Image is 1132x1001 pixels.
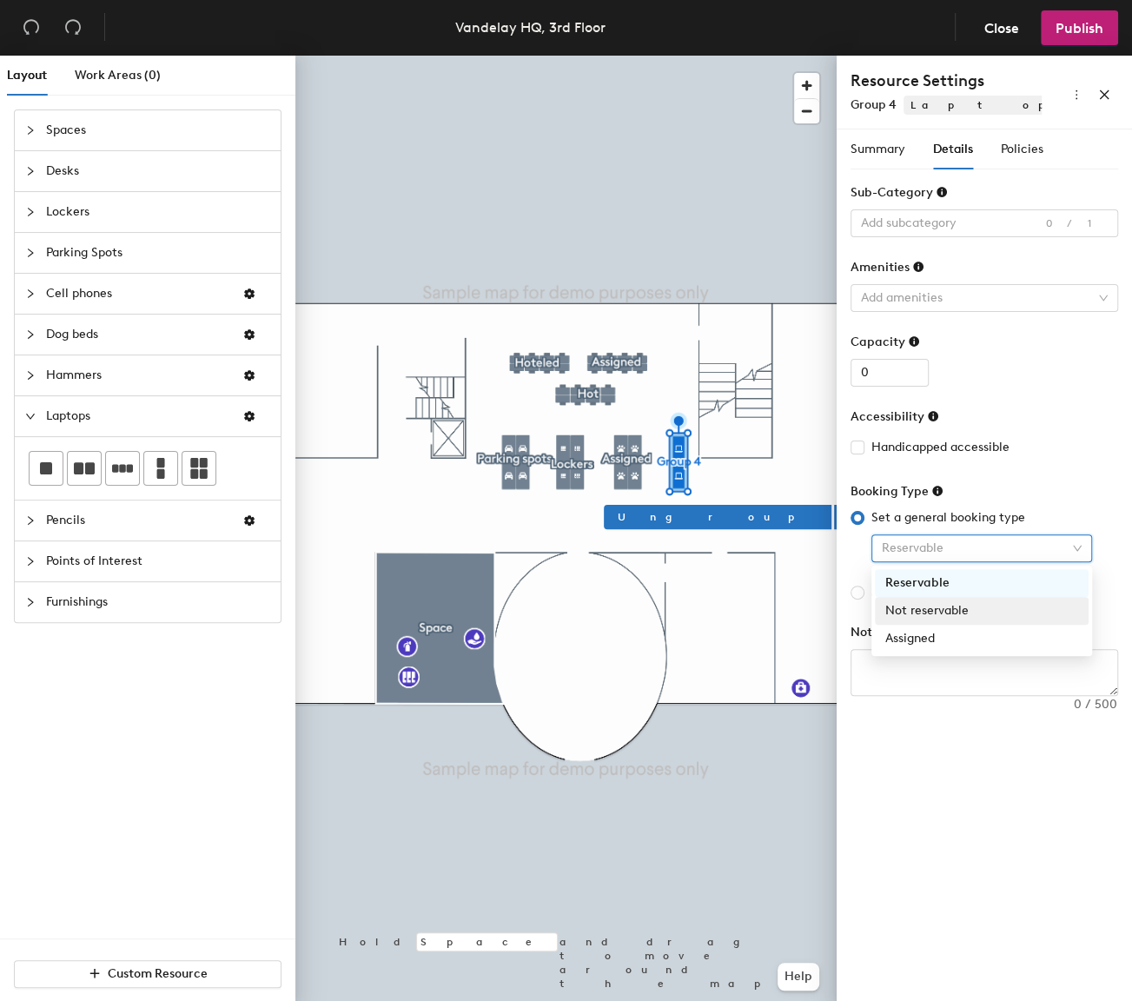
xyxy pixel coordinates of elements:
span: Set a booking type per day of week [864,583,1081,602]
span: undo [23,18,40,36]
div: Not reservable [875,597,1089,625]
span: collapsed [25,125,36,136]
span: expanded [25,411,36,421]
button: Redo (⌘ + ⇧ + Z) [56,10,90,45]
span: Policies [1001,142,1043,156]
span: collapsed [25,288,36,299]
div: Sub-Category [851,185,948,200]
span: Spaces [46,110,270,150]
span: collapsed [25,370,36,381]
span: close [1098,89,1110,101]
span: Set a general booking type [864,508,1032,527]
span: collapsed [25,207,36,217]
span: Dog beds [46,315,228,355]
div: Amenities [851,260,924,275]
span: Pencils [46,500,228,540]
span: Parking Spots [46,233,270,273]
span: Laptops [46,396,228,436]
div: Not reservable [885,601,1078,620]
div: Booking Type [851,484,943,499]
button: Custom Resource [14,960,281,988]
span: Group 4 [851,97,897,112]
span: collapsed [25,248,36,258]
button: Undo (⌘ + Z) [14,10,49,45]
span: Laptops [904,96,1114,115]
span: Custom Resource [108,966,208,981]
button: Help [778,963,819,991]
span: Handicapped accessible [864,438,1016,457]
div: Notes [851,625,899,640]
h4: Resource Settings [851,70,1042,92]
span: Close [984,20,1019,36]
span: Reservable [882,535,1082,561]
span: Work Areas (0) [75,68,161,83]
div: Capacity [851,335,920,349]
span: collapsed [25,166,36,176]
span: Hammers [46,355,228,395]
button: Close [970,10,1034,45]
div: Assigned [885,629,1078,648]
span: collapsed [25,556,36,567]
div: Reservable [875,569,1089,597]
span: Layout [7,68,47,83]
span: Cell phones [46,274,228,314]
button: Publish [1041,10,1118,45]
span: Lockers [46,192,270,232]
button: Ungroup [604,505,831,529]
span: Points of Interest [46,541,270,581]
span: Furnishings [46,582,270,622]
span: Desks [46,151,270,191]
div: Vandelay HQ, 3rd Floor [455,17,606,38]
div: Accessibility [851,409,939,424]
div: Reservable [885,573,1078,593]
span: more [1070,89,1082,101]
span: collapsed [25,597,36,607]
span: Details [933,142,973,156]
span: Summary [851,142,905,156]
span: Ungroup [618,509,818,525]
span: collapsed [25,515,36,526]
span: collapsed [25,329,36,340]
div: Assigned [875,625,1089,653]
span: Publish [1056,20,1103,36]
